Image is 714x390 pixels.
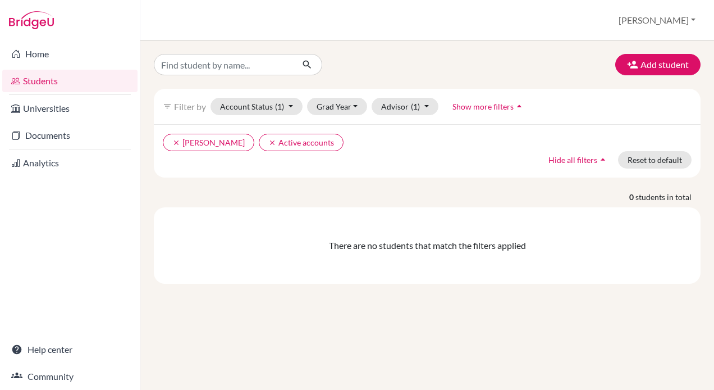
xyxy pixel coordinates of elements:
strong: 0 [629,191,635,203]
i: arrow_drop_up [514,101,525,112]
div: There are no students that match the filters applied [163,239,692,252]
img: Bridge-U [9,11,54,29]
a: Students [2,70,138,92]
a: Help center [2,338,138,361]
button: Hide all filtersarrow_drop_up [539,151,618,169]
a: Universities [2,97,138,120]
input: Find student by name... [154,54,293,75]
a: Home [2,43,138,65]
button: clearActive accounts [259,134,344,151]
span: (1) [411,102,420,111]
button: clear[PERSON_NAME] [163,134,254,151]
a: Community [2,365,138,388]
button: Advisor(1) [372,98,438,115]
button: Grad Year [307,98,368,115]
i: clear [172,139,180,147]
button: Account Status(1) [210,98,303,115]
button: Show more filtersarrow_drop_up [443,98,534,115]
button: [PERSON_NAME] [614,10,701,31]
button: Reset to default [618,151,692,169]
span: students in total [635,191,701,203]
span: (1) [275,102,284,111]
span: Show more filters [452,102,514,111]
i: filter_list [163,102,172,111]
span: Filter by [174,101,206,112]
a: Analytics [2,152,138,174]
button: Add student [615,54,701,75]
a: Documents [2,124,138,147]
i: clear [268,139,276,147]
span: Hide all filters [548,155,597,165]
i: arrow_drop_up [597,154,608,165]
